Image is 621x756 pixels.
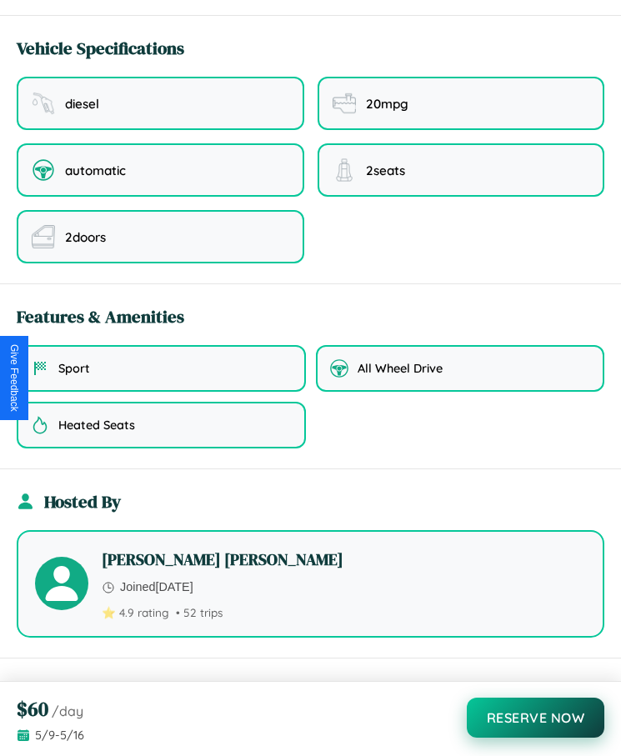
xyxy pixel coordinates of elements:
[366,96,408,112] span: 20 mpg
[102,548,586,570] h4: [PERSON_NAME] [PERSON_NAME]
[17,36,184,60] h3: Vehicle Specifications
[366,163,405,178] span: 2 seats
[17,695,48,723] span: $ 60
[65,163,126,178] span: automatic
[44,489,121,513] h3: Hosted By
[333,158,356,182] img: seating
[102,577,586,598] p: Joined [DATE]
[32,92,55,115] img: fuel type
[467,698,605,738] button: Reserve Now
[17,304,184,328] h3: Features & Amenities
[32,225,55,248] img: doors
[35,728,84,743] span: 5 / 9 - 5 / 16
[58,418,135,433] span: Heated Seats
[176,605,223,619] span: • 52 trips
[358,361,443,376] span: All Wheel Drive
[52,703,83,719] span: /day
[58,361,90,376] span: Sport
[65,229,106,245] span: 2 doors
[65,96,99,112] span: diesel
[333,92,356,115] img: fuel efficiency
[102,605,169,619] span: ⭐ 4.9 rating
[8,344,20,412] div: Give Feedback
